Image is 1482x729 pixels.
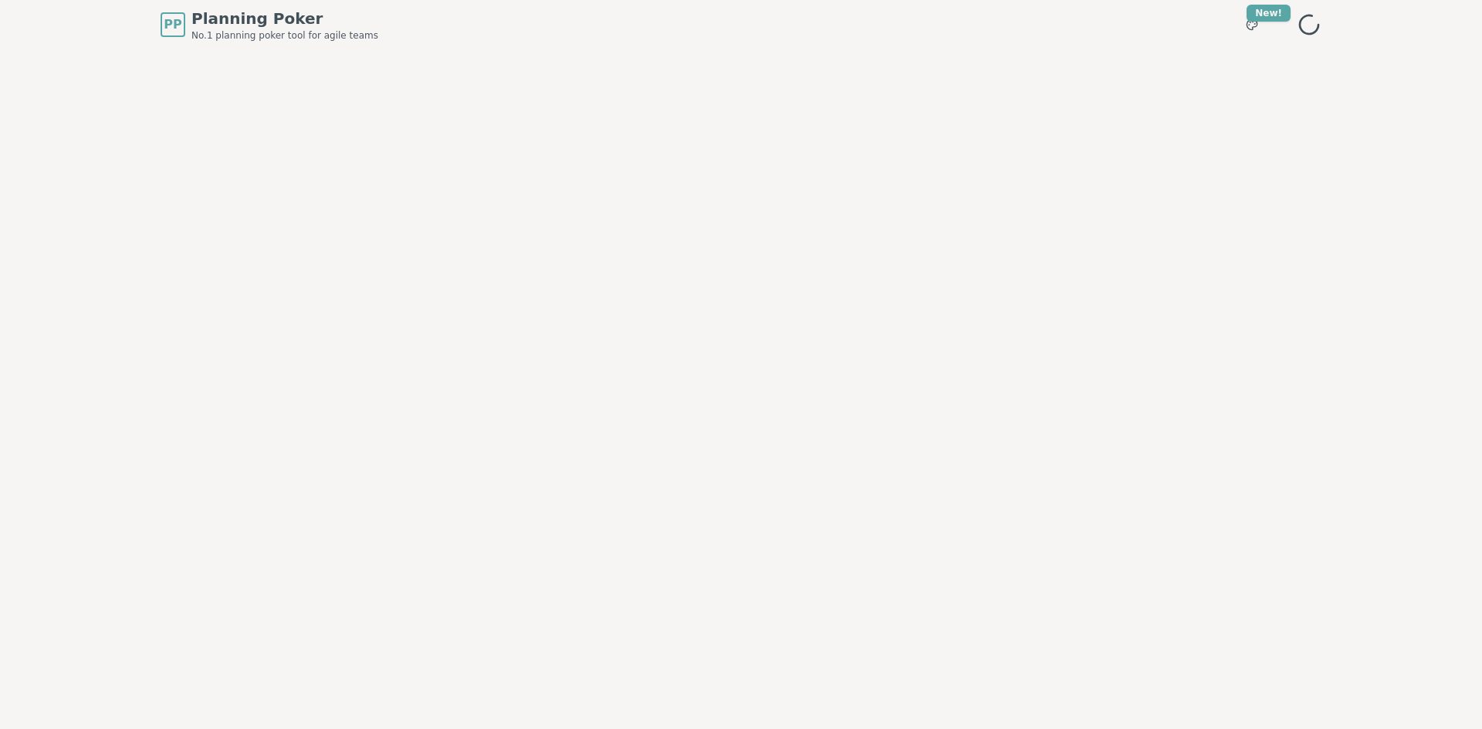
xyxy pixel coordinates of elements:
span: Planning Poker [191,8,378,29]
div: New! [1247,5,1291,22]
span: No.1 planning poker tool for agile teams [191,29,378,42]
a: PPPlanning PokerNo.1 planning poker tool for agile teams [161,8,378,42]
button: New! [1238,11,1266,39]
span: PP [164,15,181,34]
